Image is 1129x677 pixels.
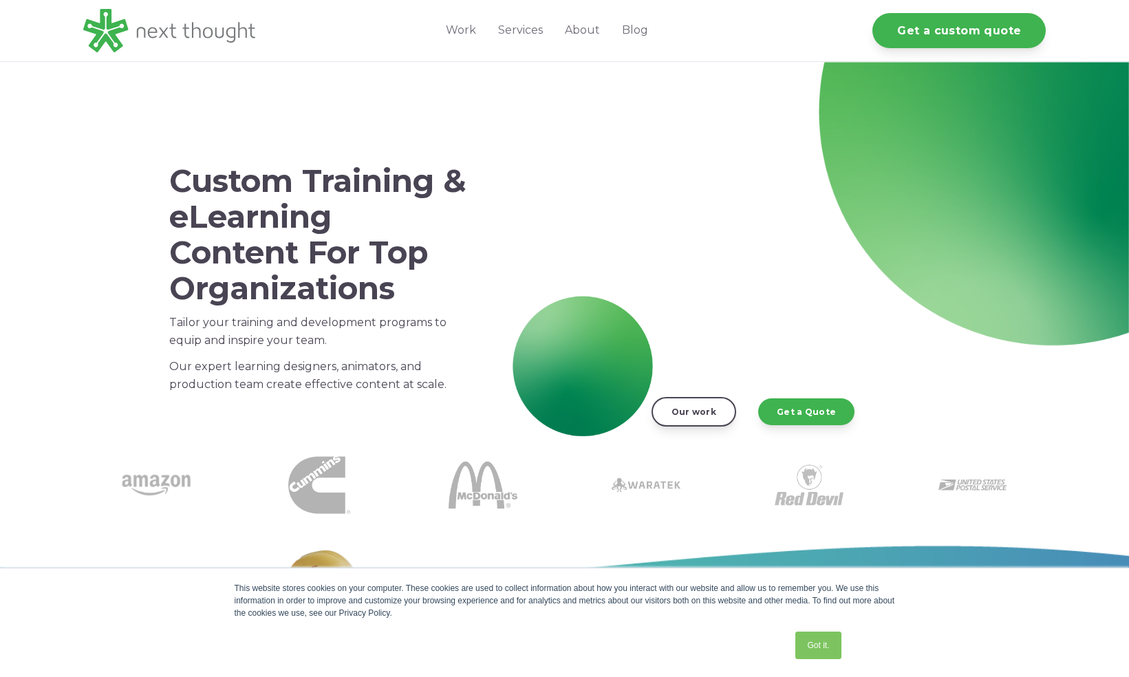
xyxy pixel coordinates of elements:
img: amazon-1 [122,451,191,519]
img: LG - NextThought Logo [83,9,255,52]
iframe: NextThought Reel [542,151,955,384]
div: This website stores cookies on your computer. These cookies are used to collect information about... [235,582,895,619]
a: Got it. [795,632,841,659]
h1: Custom Training & eLearning Content For Top Organizations [169,163,466,305]
a: Get a Quote [758,398,854,425]
img: USPS [938,451,1007,519]
p: Tailor your training and development programs to equip and inspire your team. [169,314,466,350]
p: Our expert learning designers, animators, and production team create effective content at scale. [169,358,466,394]
img: Cummins [288,454,350,516]
img: McDonalds 1 [449,451,517,519]
img: Red Devil [775,451,843,519]
img: Waratek logo [612,451,680,519]
a: Our work [652,397,736,426]
a: Get a custom quote [872,13,1046,48]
